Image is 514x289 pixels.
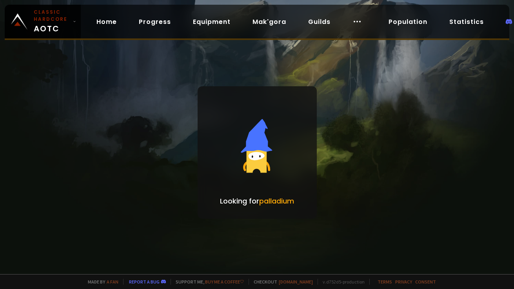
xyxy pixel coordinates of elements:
a: a fan [107,279,118,285]
span: Checkout [249,279,313,285]
a: Privacy [395,279,412,285]
a: Buy me a coffee [205,279,244,285]
span: v. d752d5 - production [318,279,365,285]
p: Looking for [220,196,294,206]
a: Progress [133,14,177,30]
a: Equipment [187,14,237,30]
a: Classic HardcoreAOTC [5,5,81,38]
span: AOTC [34,9,70,35]
a: Statistics [443,14,490,30]
a: [DOMAIN_NAME] [279,279,313,285]
a: Home [90,14,123,30]
a: Guilds [302,14,337,30]
a: Terms [378,279,392,285]
small: Classic Hardcore [34,9,70,23]
span: palladium [259,196,294,206]
a: Report a bug [129,279,160,285]
span: Made by [83,279,118,285]
a: Population [382,14,434,30]
a: Consent [415,279,436,285]
span: Support me, [171,279,244,285]
a: Mak'gora [246,14,292,30]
